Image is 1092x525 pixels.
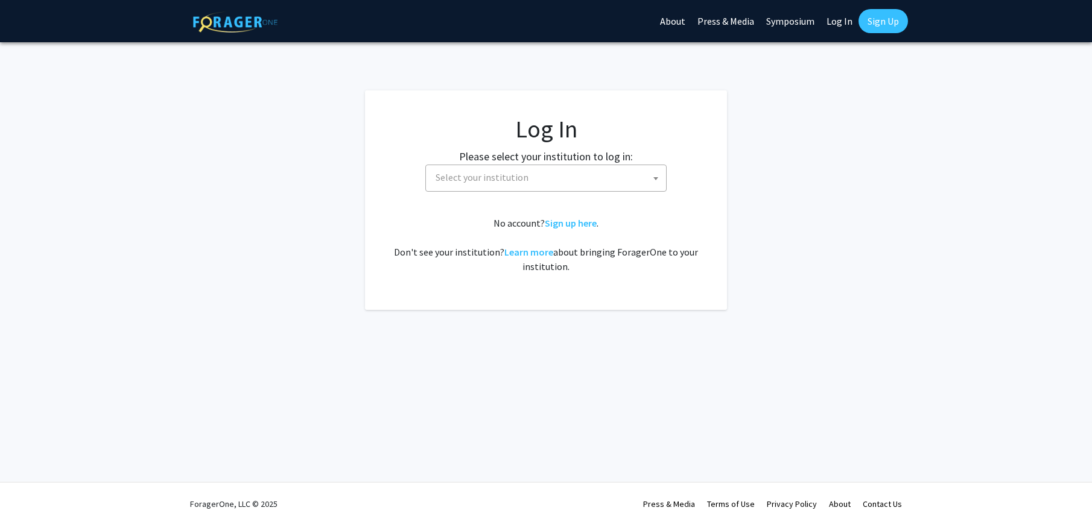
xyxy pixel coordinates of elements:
[859,9,908,33] a: Sign Up
[707,498,755,509] a: Terms of Use
[389,115,703,143] h1: Log In
[425,165,667,192] span: Select your institution
[459,148,633,165] label: Please select your institution to log in:
[504,246,553,258] a: Learn more about bringing ForagerOne to your institution
[190,483,278,525] div: ForagerOne, LLC © 2025
[436,171,529,183] span: Select your institution
[829,498,851,509] a: About
[193,11,278,33] img: ForagerOne Logo
[389,216,703,274] div: No account? . Don't see your institution? about bringing ForagerOne to your institution.
[643,498,695,509] a: Press & Media
[863,498,902,509] a: Contact Us
[545,217,597,229] a: Sign up here
[431,165,666,190] span: Select your institution
[767,498,817,509] a: Privacy Policy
